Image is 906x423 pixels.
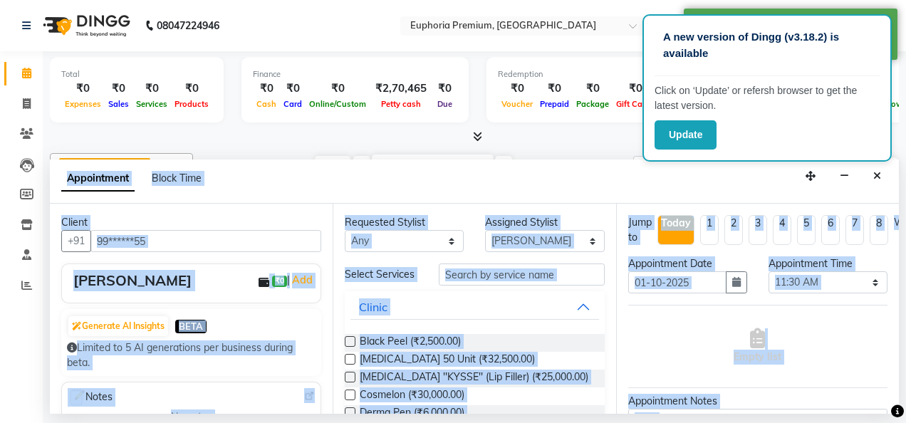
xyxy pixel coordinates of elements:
li: 5 [797,215,816,245]
div: ₹0 [613,80,658,97]
button: Generate AI Insights [68,316,168,336]
span: Today [315,156,350,178]
button: +91 [61,230,91,252]
div: Limited to 5 AI generations per business during beta. [67,340,316,370]
div: ₹0 [105,80,132,97]
li: 2 [724,215,743,245]
span: Cosmelon (₹30,000.00) [360,387,464,405]
span: Due [434,99,456,109]
div: ₹0 [171,80,212,97]
span: Expenses [61,99,105,109]
div: ₹0 [253,80,280,97]
img: logo [36,6,134,46]
div: Clinic [359,298,387,315]
li: 8 [870,215,888,245]
div: ₹0 [306,80,370,97]
a: Add [290,271,315,288]
div: ₹0 [432,80,457,97]
p: A new version of Dingg (v3.18.2) is available [663,29,871,61]
span: Derma Pen (₹6,000.00) [360,405,464,423]
span: Products [171,99,212,109]
input: Search by service name [439,263,605,286]
span: Voucher [498,99,536,109]
span: Appointment [61,166,135,192]
span: Gift Cards [613,99,658,109]
div: Assigned Stylist [485,215,604,230]
div: ₹0 [573,80,613,97]
div: Total [61,68,212,80]
div: [PERSON_NAME] [73,270,192,291]
li: 1 [700,215,719,245]
b: 08047224946 [157,6,219,46]
div: Redemption [498,68,689,80]
div: Appointment Notes [628,394,887,409]
div: ₹0 [61,80,105,97]
span: +14 [153,159,181,170]
button: Update [655,120,717,150]
li: 7 [845,215,864,245]
span: Empty list [734,328,781,365]
button: Close [867,165,887,187]
div: Finance [253,68,457,80]
span: Package [573,99,613,109]
li: 6 [821,215,840,245]
span: Services [132,99,171,109]
span: Sales [105,99,132,109]
div: Today [661,216,691,231]
div: ₹0 [536,80,573,97]
span: [MEDICAL_DATA] ''KYSSE'' (Lip Filler) (₹25,000.00) [360,370,588,387]
div: Appointment Date [628,256,747,271]
div: Client [61,215,321,230]
div: Select Services [334,267,427,282]
span: Block Time [152,172,202,184]
div: Jump to [628,215,652,245]
p: Click on ‘Update’ or refersh browser to get the latest version. [655,83,880,113]
input: 2025-10-01 [417,157,488,178]
span: Cash [253,99,280,109]
div: Appointment Time [769,256,887,271]
div: ₹2,70,465 [370,80,432,97]
span: [MEDICAL_DATA] 50 Unit (₹32,500.00) [360,352,535,370]
span: BETA [175,320,207,333]
input: yyyy-mm-dd [628,271,727,293]
div: Requested Stylist [345,215,464,230]
span: Petty cash [377,99,425,109]
div: ₹0 [498,80,536,97]
span: ₹0 [272,276,287,287]
span: Black Peel (₹2,500.00) [360,334,461,352]
button: Clinic [350,294,598,320]
li: 3 [749,215,767,245]
div: ₹0 [280,80,306,97]
span: Online/Custom [306,99,370,109]
span: Prepaid [536,99,573,109]
span: Card [280,99,306,109]
span: Notes [68,388,113,407]
input: Search Appointment [633,156,758,178]
div: ₹0 [132,80,171,97]
span: | [287,271,315,288]
li: 4 [773,215,791,245]
input: Search by Name/Mobile/Email/Code [90,230,321,252]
